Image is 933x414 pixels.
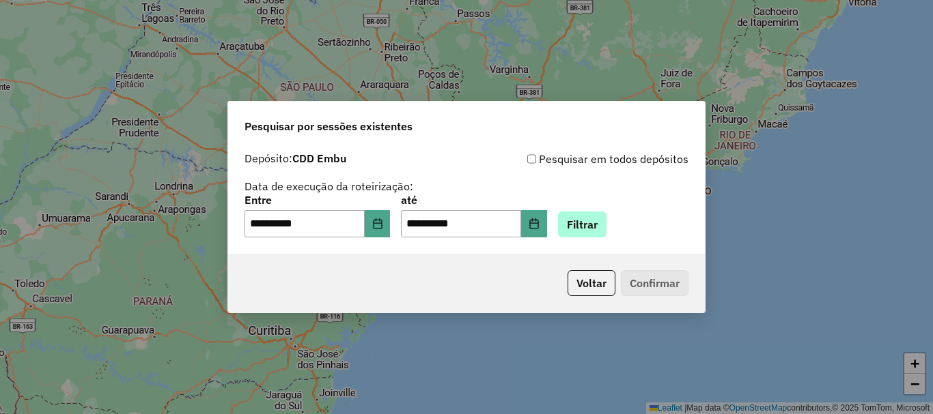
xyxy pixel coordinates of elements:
button: Choose Date [365,210,391,237]
strong: CDD Embu [292,151,346,165]
label: Entre [245,192,390,208]
button: Filtrar [558,211,607,237]
button: Choose Date [521,210,547,237]
label: Data de execução da roteirização: [245,178,413,194]
label: até [401,192,546,208]
button: Voltar [568,270,615,296]
label: Depósito: [245,150,346,166]
span: Pesquisar por sessões existentes [245,118,413,134]
div: Pesquisar em todos depósitos [466,151,688,167]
